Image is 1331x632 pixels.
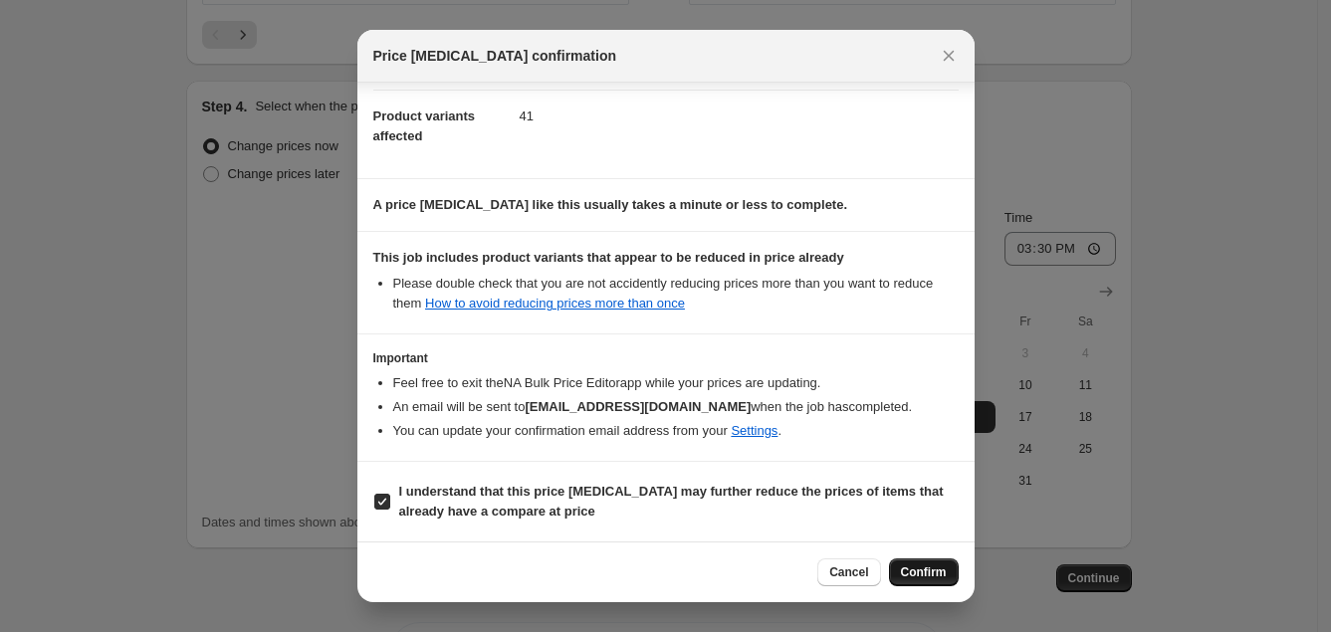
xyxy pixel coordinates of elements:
[399,484,944,519] b: I understand that this price [MEDICAL_DATA] may further reduce the prices of items that already h...
[373,108,476,143] span: Product variants affected
[935,42,963,70] button: Close
[373,197,848,212] b: A price [MEDICAL_DATA] like this usually takes a minute or less to complete.
[393,421,959,441] li: You can update your confirmation email address from your .
[373,250,844,265] b: This job includes product variants that appear to be reduced in price already
[889,558,959,586] button: Confirm
[525,399,751,414] b: [EMAIL_ADDRESS][DOMAIN_NAME]
[425,296,685,311] a: How to avoid reducing prices more than once
[393,373,959,393] li: Feel free to exit the NA Bulk Price Editor app while your prices are updating.
[731,423,777,438] a: Settings
[520,90,959,142] dd: 41
[901,564,947,580] span: Confirm
[393,274,959,314] li: Please double check that you are not accidently reducing prices more than you want to reduce them
[373,350,959,366] h3: Important
[393,397,959,417] li: An email will be sent to when the job has completed .
[373,46,617,66] span: Price [MEDICAL_DATA] confirmation
[829,564,868,580] span: Cancel
[817,558,880,586] button: Cancel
